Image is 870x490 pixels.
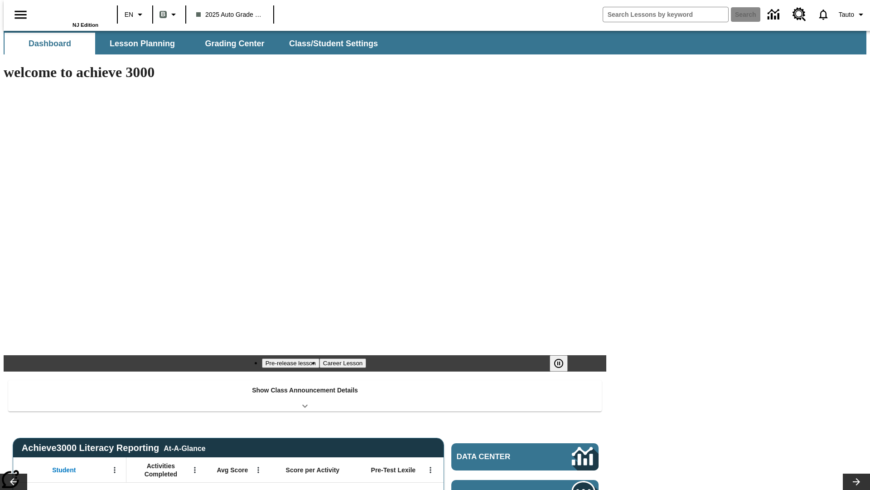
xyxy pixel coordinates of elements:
[189,33,280,54] button: Grading Center
[161,9,165,20] span: B
[39,3,98,28] div: Home
[217,466,248,474] span: Avg Score
[108,463,121,477] button: Open Menu
[52,466,76,474] span: Student
[4,64,606,81] h1: welcome to achieve 3000
[550,355,577,372] div: Pause
[451,443,599,470] a: Data Center
[121,6,150,23] button: Language: EN, Select a language
[835,6,870,23] button: Profile/Settings
[424,463,437,477] button: Open Menu
[282,33,385,54] button: Class/Student Settings
[131,462,191,478] span: Activities Completed
[7,1,34,28] button: Open side menu
[97,33,188,54] button: Lesson Planning
[319,358,366,368] button: Slide 2 Career Lesson
[286,466,340,474] span: Score per Activity
[4,33,386,54] div: SubNavbar
[787,2,812,27] a: Resource Center, Will open in new tab
[4,31,866,54] div: SubNavbar
[843,474,870,490] button: Lesson carousel, Next
[762,2,787,27] a: Data Center
[125,10,133,20] span: EN
[251,463,265,477] button: Open Menu
[164,443,205,453] div: At-A-Glance
[262,358,319,368] button: Slide 1 Pre-release lesson
[839,10,854,20] span: Tauto
[72,22,98,28] span: NJ Edition
[8,380,602,412] div: Show Class Announcement Details
[5,33,95,54] button: Dashboard
[371,466,416,474] span: Pre-Test Lexile
[22,443,206,453] span: Achieve3000 Literacy Reporting
[812,3,835,26] a: Notifications
[196,10,263,20] span: 2025 Auto Grade 1 B
[603,7,728,22] input: search field
[252,386,358,395] p: Show Class Announcement Details
[39,4,98,22] a: Home
[188,463,202,477] button: Open Menu
[156,6,183,23] button: Boost Class color is gray green. Change class color
[550,355,568,372] button: Pause
[457,452,541,461] span: Data Center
